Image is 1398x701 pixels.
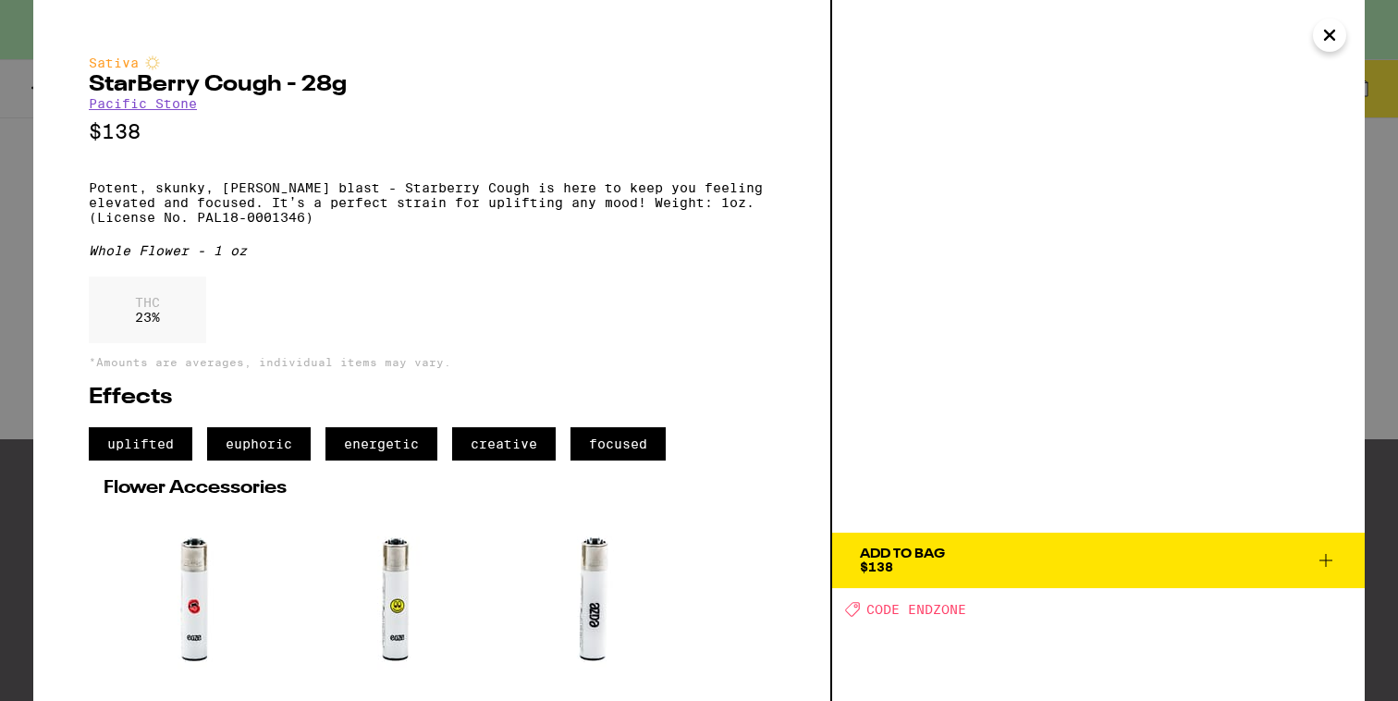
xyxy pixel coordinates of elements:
[452,427,556,461] span: creative
[11,13,133,28] span: Hi. Need any help?
[866,602,966,617] span: CODE ENDZONE
[303,507,488,692] img: Eaze Accessories - Smiley Clipper Lighter
[104,507,288,692] img: Eaze Accessories - Mouth Clipper Lighter
[860,560,893,574] span: $138
[89,356,775,368] p: *Amounts are averages, individual items may vary.
[89,74,775,96] h2: StarBerry Cough - 28g
[1313,18,1346,52] button: Close
[89,180,775,225] p: Potent, skunky, [PERSON_NAME] blast - Starberry Cough is here to keep you feeling elevated and fo...
[89,96,197,111] a: Pacific Stone
[207,427,311,461] span: euphoric
[89,55,775,70] div: Sativa
[145,55,160,70] img: sativaColor.svg
[135,295,160,310] p: THC
[89,243,775,258] div: Whole Flower - 1 oz
[104,479,760,498] h2: Flower Accessories
[832,533,1365,588] button: Add To Bag$138
[89,387,775,409] h2: Effects
[89,427,192,461] span: uplifted
[860,547,945,560] div: Add To Bag
[89,277,206,343] div: 23 %
[89,120,775,143] p: $138
[703,507,888,692] img: Zig-Zag - 1 1/4" Organic Hemp Papers
[325,427,437,461] span: energetic
[503,507,688,692] img: Eaze Accessories - White Eaze Clipper Lighter
[570,427,666,461] span: focused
